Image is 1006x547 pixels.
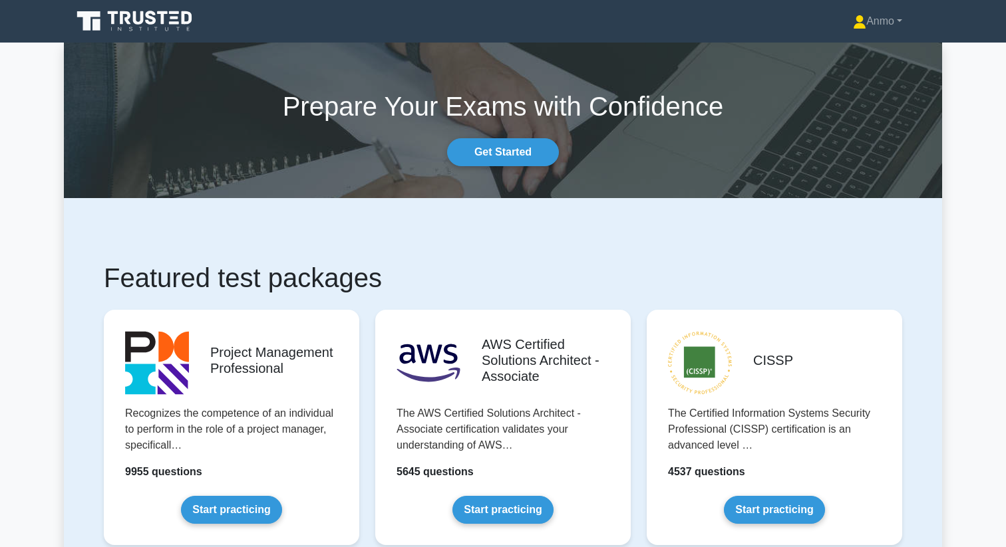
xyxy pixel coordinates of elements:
a: Start practicing [181,496,281,524]
h1: Featured test packages [104,262,902,294]
a: Start practicing [452,496,553,524]
a: Start practicing [724,496,824,524]
h1: Prepare Your Exams with Confidence [64,90,942,122]
a: Get Started [447,138,559,166]
a: Anmo [821,8,934,35]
